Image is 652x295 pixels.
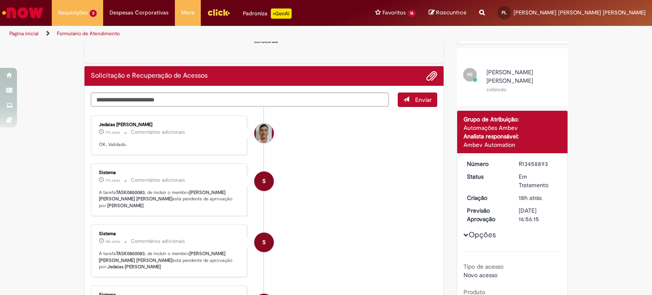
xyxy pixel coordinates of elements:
[254,233,274,252] div: System
[486,86,506,93] small: exibindo
[131,238,185,245] small: Comentários adicionais
[436,8,467,17] span: Rascunhos
[254,171,274,191] div: System
[415,96,432,104] span: Enviar
[105,239,120,244] span: 18h atrás
[243,8,292,19] div: Padroniza
[461,160,513,168] dt: Número
[262,171,266,191] span: S
[99,170,240,175] div: Sistema
[461,194,513,202] dt: Criação
[519,160,558,168] div: R13458893
[107,202,143,209] b: [PERSON_NAME]
[467,72,472,77] span: RS
[207,6,230,19] img: click_logo_yellow_360x200.png
[99,141,240,148] p: OK, Validado.
[398,93,437,107] button: Enviar
[486,68,533,84] span: [PERSON_NAME] [PERSON_NAME]
[99,189,240,209] p: A tarefa , de incluir o membro está pendente de aprovação por:
[57,30,120,37] a: Formulário de Atendimento
[91,93,389,107] textarea: Digite sua mensagem aqui...
[91,72,208,80] h2: Solicitação e Recuperação de Acessos Histórico de tíquete
[464,271,497,279] span: Novo acesso
[271,8,292,19] p: +GenAi
[519,194,542,202] span: 18h atrás
[429,9,467,17] a: Rascunhos
[116,189,145,196] b: TASK0850083
[464,263,503,270] b: Tipo de acesso
[105,178,120,183] time: 28/08/2025 15:58:49
[382,8,406,17] span: Favoritos
[254,124,274,143] div: Jedaias Paulo Da Silva
[99,189,227,202] b: [PERSON_NAME] [PERSON_NAME] [PERSON_NAME]
[464,132,562,140] div: Analista responsável:
[519,206,558,223] div: [DATE] 16:56:15
[105,130,120,135] span: 17h atrás
[99,231,240,236] div: Sistema
[461,172,513,181] dt: Status
[426,70,437,81] button: Adicionar anexos
[181,8,194,17] span: More
[464,124,562,132] div: Automações Ambev
[107,264,161,270] b: Jedaias [PERSON_NAME]
[116,250,145,257] b: TASK0850083
[262,232,266,253] span: S
[58,8,88,17] span: Requisições
[6,26,428,42] ul: Trilhas de página
[464,140,562,149] div: Ambev Automation
[464,115,562,124] div: Grupo de Atribuição:
[110,8,169,17] span: Despesas Corporativas
[407,10,416,17] span: 16
[9,30,39,37] a: Página inicial
[514,9,646,16] span: [PERSON_NAME] [PERSON_NAME] [PERSON_NAME]
[519,194,558,202] div: 28/08/2025 15:56:14
[99,250,227,264] b: [PERSON_NAME] [PERSON_NAME] [PERSON_NAME]
[99,250,240,270] p: A tarefa , de incluir o membro está pendente de aprovação por:
[105,178,120,183] span: 17h atrás
[502,10,507,15] span: PL
[131,129,185,136] small: Comentários adicionais
[461,206,513,223] dt: Previsão Aprovação
[1,4,45,21] img: ServiceNow
[99,122,240,127] div: Jedaias [PERSON_NAME]
[105,239,120,244] time: 28/08/2025 15:56:30
[519,172,558,189] div: Em Tratamento
[131,177,185,184] small: Comentários adicionais
[90,10,97,17] span: 3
